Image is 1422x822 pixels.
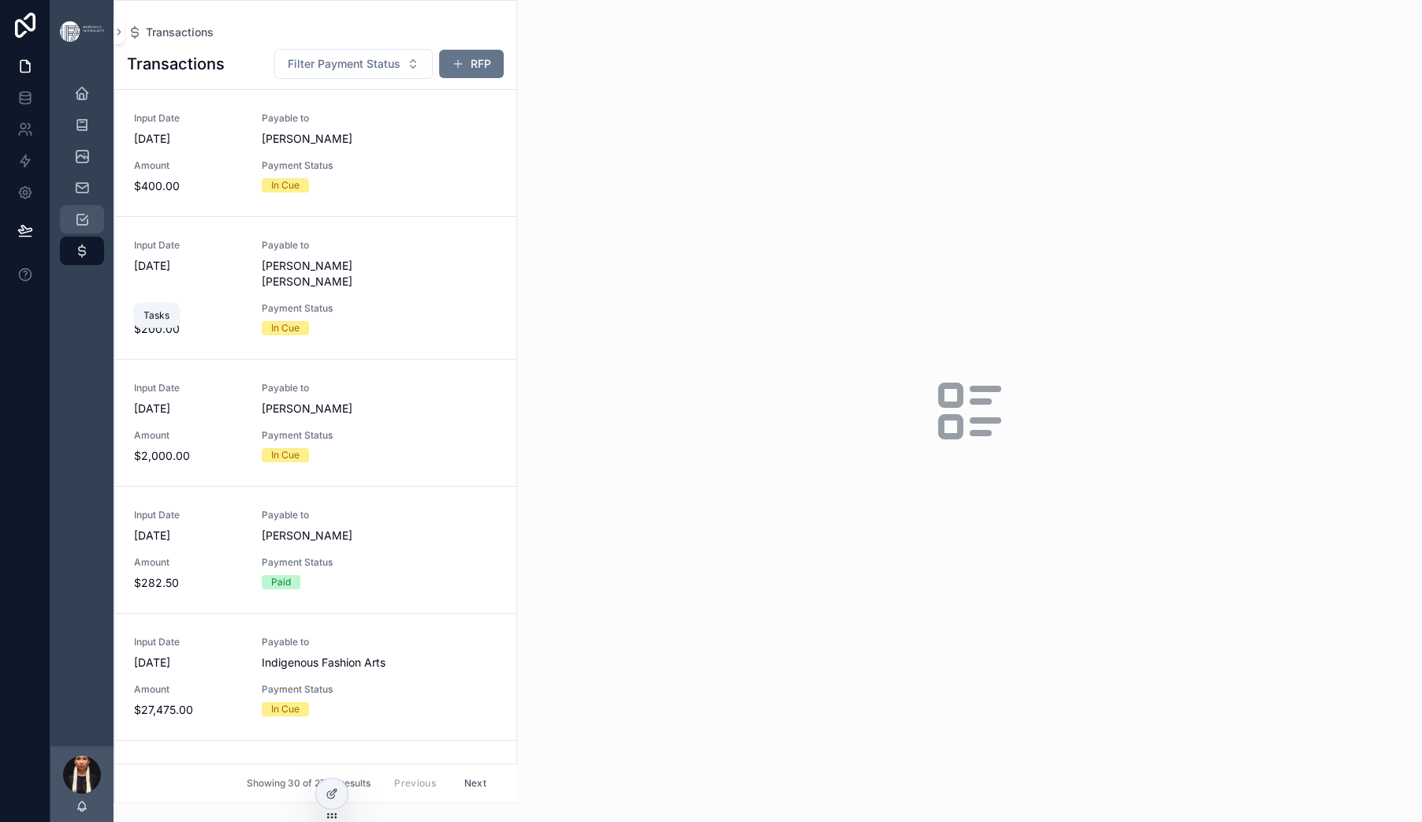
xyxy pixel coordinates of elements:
span: Payable to [262,239,434,252]
button: Select Button [274,49,433,79]
div: In Cue [271,702,300,716]
span: Payment Status [262,683,434,696]
span: Amount [134,159,243,172]
img: App logo [60,21,104,41]
span: Payable to [262,763,434,775]
span: Payable to [262,382,434,394]
a: Transactions [127,24,214,40]
span: Amount [134,683,243,696]
span: [PERSON_NAME] [262,401,434,417]
span: Showing 30 of 2789 results [247,777,370,790]
span: [DATE] [134,528,243,544]
span: Transactions [146,24,214,40]
span: [DATE] [134,655,243,671]
span: [PERSON_NAME] [262,131,434,147]
span: Payable to [262,112,434,125]
span: Amount [134,302,243,315]
span: Input Date [134,239,243,252]
span: $2,000.00 [134,448,243,464]
button: Next [453,771,497,795]
span: Input Date [134,112,243,125]
span: Filter Payment Status [288,56,400,72]
a: Input Date[DATE]Payable to[PERSON_NAME] [PERSON_NAME]Amount$200.00Payment StatusIn Cue [115,216,516,359]
span: $27,475.00 [134,702,243,718]
span: Input Date [134,509,243,521]
div: In Cue [271,178,300,192]
a: Input Date[DATE]Payable to[PERSON_NAME]Amount$282.50Payment StatusPaid [115,486,516,613]
h1: Transactions [127,53,225,75]
span: Amount [134,429,243,442]
a: Input Date[DATE]Payable to[PERSON_NAME]Amount$2,000.00Payment StatusIn Cue [115,359,516,486]
span: Indigenous Fashion Arts [262,655,434,671]
span: $400.00 [134,178,243,194]
span: Payment Status [262,556,434,569]
span: [DATE] [134,401,243,417]
span: [DATE] [134,131,243,147]
span: Input Date [134,636,243,648]
div: In Cue [271,321,300,335]
span: $200.00 [134,321,243,337]
span: Input Date [134,382,243,394]
div: In Cue [271,448,300,462]
span: Input Date [134,763,243,775]
div: Paid [271,575,291,589]
span: $282.50 [134,575,243,591]
span: Payment Status [262,302,434,315]
button: RFP [439,50,504,78]
span: Payment Status [262,429,434,442]
div: scrollable content [50,63,114,295]
span: Amount [134,556,243,569]
a: Input Date[DATE]Payable to[PERSON_NAME]Amount$400.00Payment StatusIn Cue [115,90,516,216]
span: [PERSON_NAME] [262,528,434,544]
a: Input Date[DATE]Payable toIndigenous Fashion ArtsAmount$27,475.00Payment StatusIn Cue [115,613,516,740]
span: [DATE] [134,258,243,274]
span: Payable to [262,509,434,521]
span: Payable to [262,636,434,648]
span: [PERSON_NAME] [PERSON_NAME] [262,258,434,290]
div: Tasks [143,309,169,322]
span: Payment Status [262,159,434,172]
